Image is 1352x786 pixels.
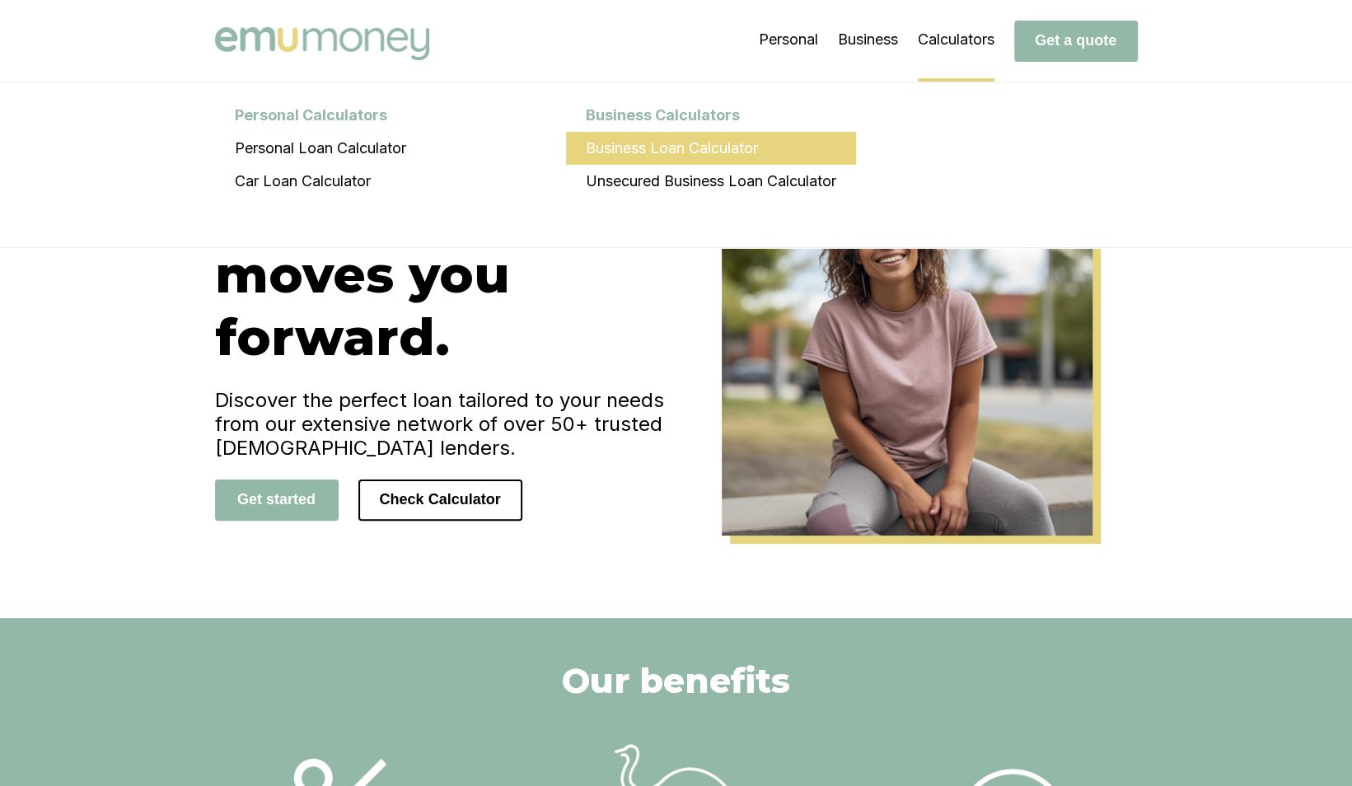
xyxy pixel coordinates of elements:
button: Check Calculator [358,480,522,521]
button: Get a quote [1014,21,1138,62]
a: Business Loan Calculator [566,132,856,165]
h2: Our benefits [562,659,790,702]
a: Unsecured Business Loan Calculator [566,165,856,198]
div: Personal Calculators [215,99,426,132]
button: Get started [215,480,339,521]
img: Emu Money logo [215,27,429,60]
div: Business Calculators [566,99,856,132]
h1: Finance that moves you forward. [215,180,676,368]
h4: Discover the perfect loan tailored to your needs from our extensive network of over 50+ trusted [... [215,388,676,460]
a: Car Loan Calculator [215,165,426,198]
a: Check Calculator [358,490,522,508]
a: Personal Loan Calculator [215,132,426,165]
a: Get started [215,490,339,508]
img: Emu Money Home [722,165,1092,536]
a: Get a quote [1014,31,1138,49]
